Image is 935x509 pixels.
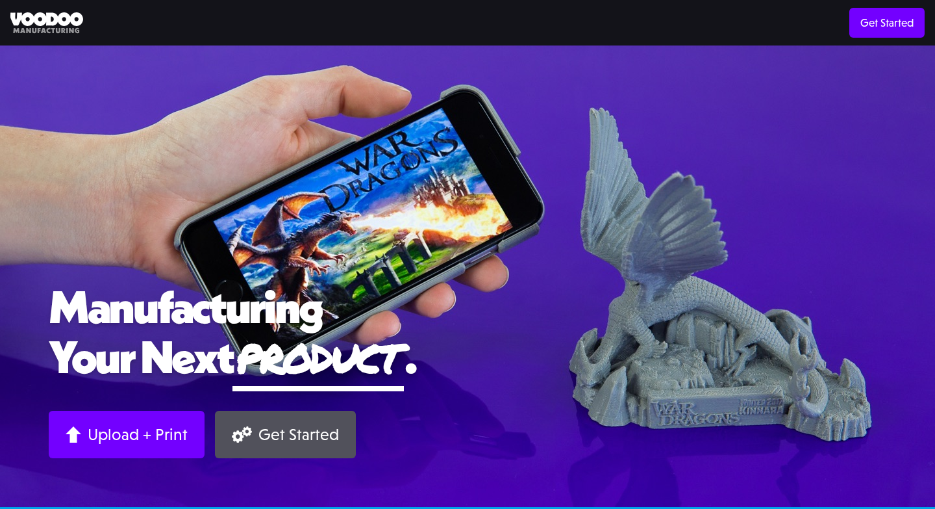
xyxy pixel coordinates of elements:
span: product [232,329,404,385]
img: Voodoo Manufacturing logo [10,12,83,34]
a: Upload + Print [49,411,205,458]
h1: Manufacturing Your Next . [49,281,886,391]
img: Arrow up [66,426,81,443]
a: Get Started [215,411,356,458]
div: Upload + Print [88,424,188,445]
img: Gears [232,426,252,443]
a: Get Started [849,8,925,38]
div: Get Started [258,424,339,445]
